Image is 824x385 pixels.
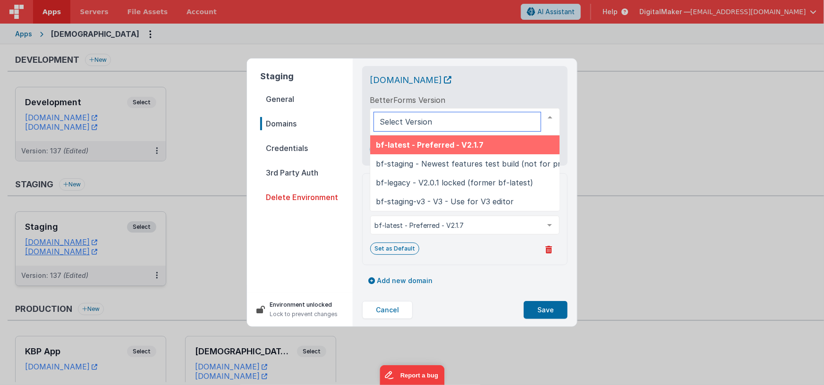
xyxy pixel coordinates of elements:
p: Environment unlocked [270,300,338,310]
a: [DOMAIN_NAME] [370,75,451,85]
h2: Staging [260,70,353,83]
span: bf-latest - Preferred - V2.1.7 [376,140,484,150]
span: 3rd Party Auth [260,166,353,179]
span: bf-latest - Preferred - V2.1.7 [374,221,540,230]
span: Credentials [260,142,353,155]
button: Add new domain [362,273,439,289]
button: Set as Default [370,243,419,255]
label: BetterForms Version [370,94,445,106]
iframe: Marker.io feedback button [380,365,444,385]
span: Delete Environment [260,191,353,204]
span: bf-legacy - V2.0.1 locked (former bf-latest) [376,178,533,187]
span: bf-staging-v3 - V3 - Use for V3 editor [376,197,514,206]
span: General [260,92,353,106]
p: Lock to prevent changes [270,310,338,319]
span: Domains [260,117,353,130]
button: Save [524,301,568,319]
button: Cancel [362,301,413,319]
span: bf-staging - Newest features test build (not for production) [376,159,596,168]
input: Select Version [374,112,541,131]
